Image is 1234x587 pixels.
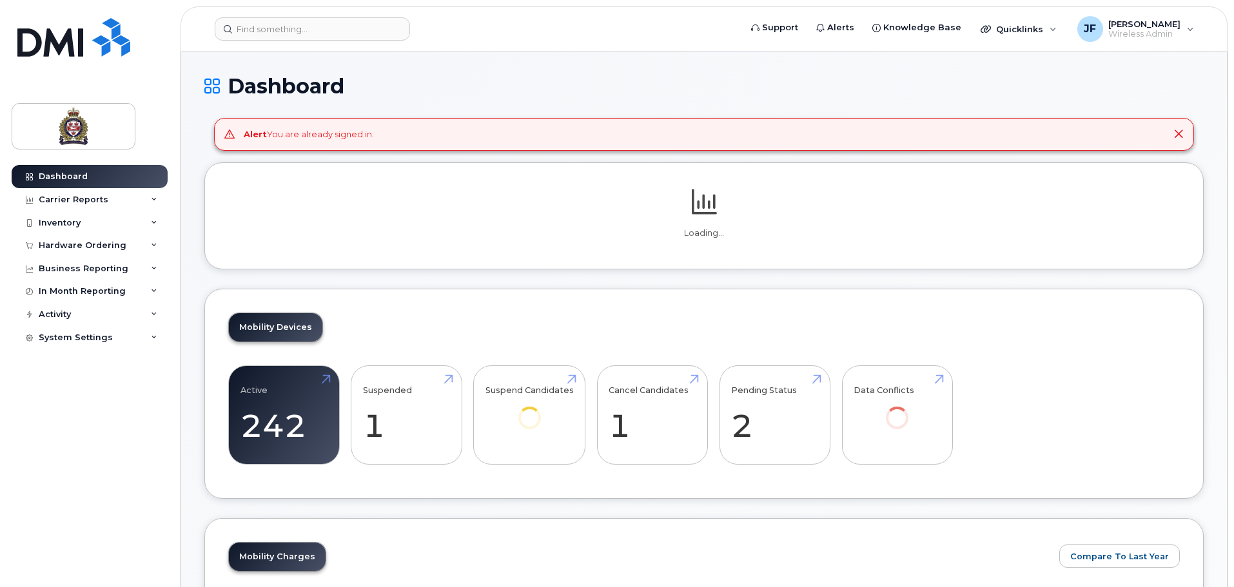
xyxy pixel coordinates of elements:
[609,372,696,457] a: Cancel Candidates 1
[244,128,374,140] div: You are already signed in.
[240,372,328,457] a: Active 242
[244,129,267,139] strong: Alert
[731,372,818,457] a: Pending Status 2
[485,372,574,447] a: Suspend Candidates
[1059,544,1180,568] button: Compare To Last Year
[363,372,450,457] a: Suspended 1
[229,313,322,342] a: Mobility Devices
[1070,550,1169,563] span: Compare To Last Year
[854,372,941,447] a: Data Conflicts
[229,543,326,571] a: Mobility Charges
[228,227,1180,239] p: Loading...
[204,75,1204,97] h1: Dashboard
